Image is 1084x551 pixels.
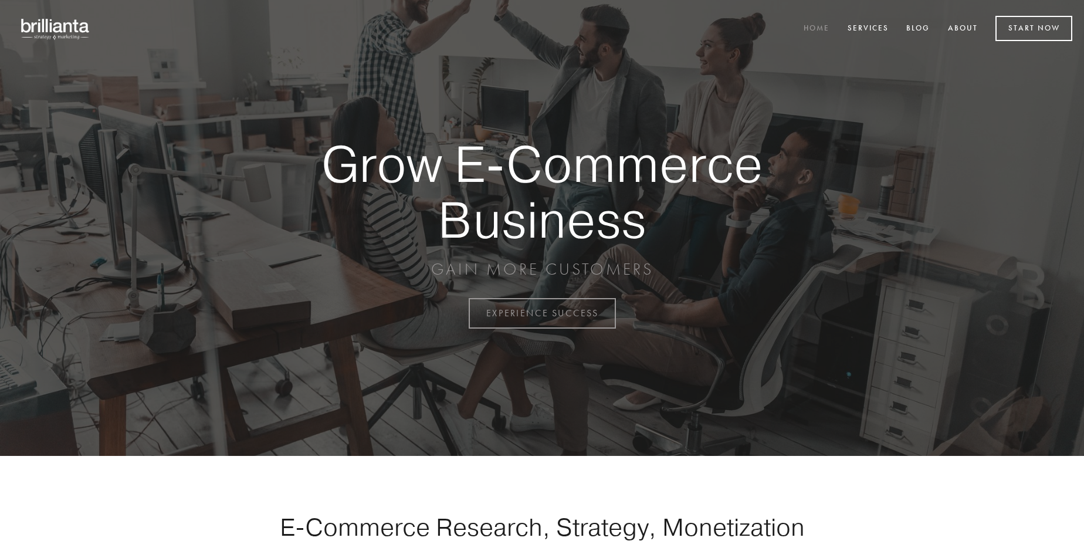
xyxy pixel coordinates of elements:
strong: Grow E-Commerce Business [280,136,804,247]
a: Services [840,19,896,39]
h1: E-Commerce Research, Strategy, Monetization [243,512,841,542]
a: EXPERIENCE SUCCESS [469,298,616,329]
a: Blog [899,19,937,39]
p: GAIN MORE CUSTOMERS [280,259,804,280]
a: Home [796,19,837,39]
a: About [940,19,985,39]
img: brillianta - research, strategy, marketing [12,12,100,46]
a: Start Now [995,16,1072,41]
